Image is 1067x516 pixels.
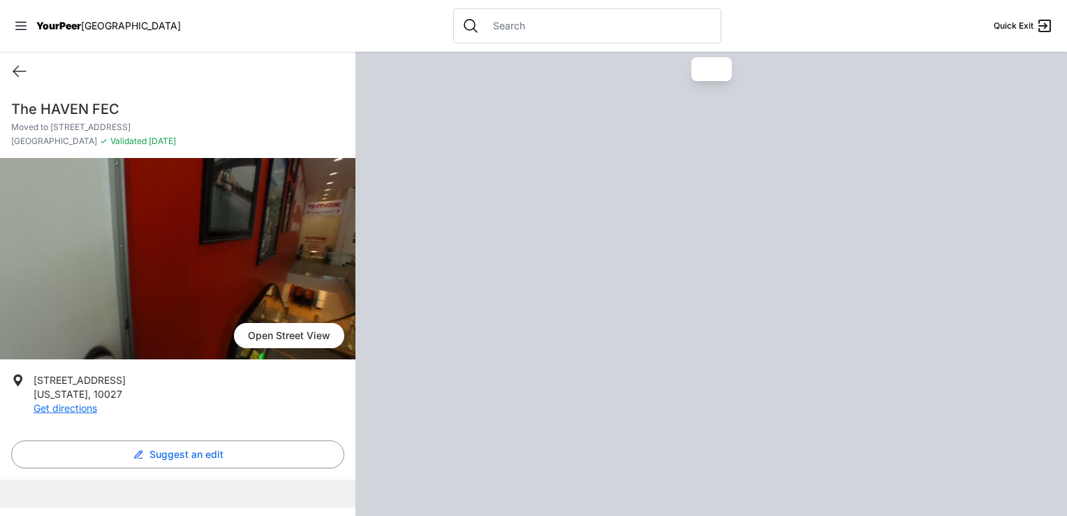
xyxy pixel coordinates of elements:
span: [US_STATE] [34,388,88,400]
a: YourPeer[GEOGRAPHIC_DATA] [36,22,181,30]
span: [STREET_ADDRESS] [34,374,126,386]
h1: The HAVEN FEC [11,99,344,119]
span: Open Street View [234,323,344,348]
a: Get directions [34,402,97,414]
span: 10027 [94,388,122,400]
span: [DATE] [147,136,176,146]
span: YourPeer [36,20,81,31]
a: Quick Exit [994,17,1053,34]
span: Suggest an edit [149,447,223,461]
span: [GEOGRAPHIC_DATA] [11,136,97,147]
button: Suggest an edit [11,440,344,468]
span: ✓ [100,136,108,147]
span: , [88,388,91,400]
span: Validated [110,136,147,146]
span: Quick Exit [994,20,1033,31]
input: Search [485,19,712,33]
span: [GEOGRAPHIC_DATA] [81,20,181,31]
p: Moved to [STREET_ADDRESS] [11,122,344,133]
